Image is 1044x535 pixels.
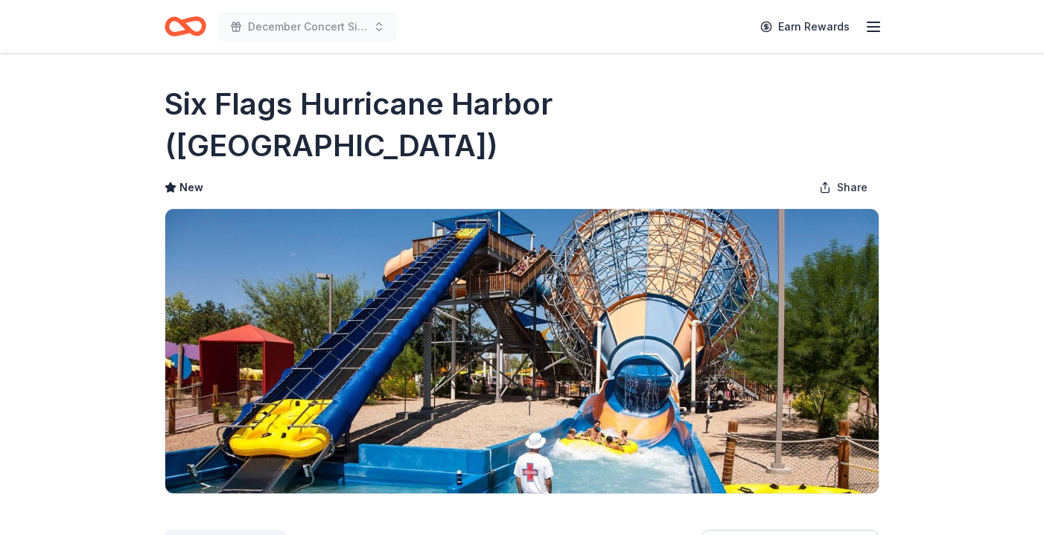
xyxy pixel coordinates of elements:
[248,18,367,36] span: December Concert Silent Auction
[218,12,397,42] button: December Concert Silent Auction
[751,13,859,40] a: Earn Rewards
[165,9,206,44] a: Home
[179,179,203,196] span: New
[807,173,879,202] button: Share
[165,83,879,167] h1: Six Flags Hurricane Harbor ([GEOGRAPHIC_DATA])
[837,179,868,196] span: Share
[165,209,879,493] img: Image for Six Flags Hurricane Harbor (Phoenix)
